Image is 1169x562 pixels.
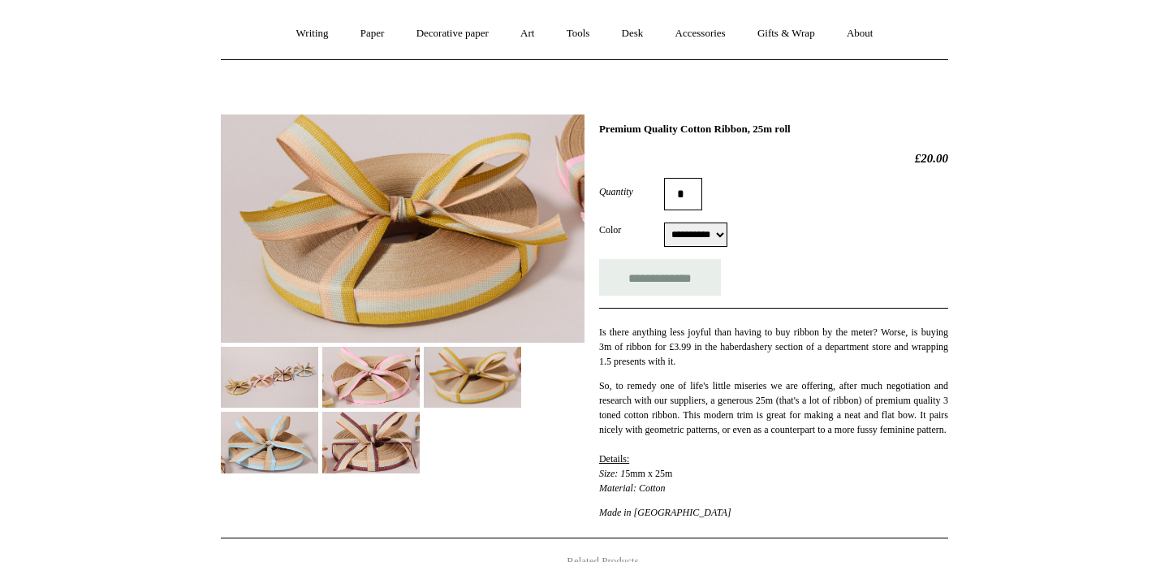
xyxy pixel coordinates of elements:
img: Premium Quality Cotton Ribbon, 25m roll [322,412,420,473]
a: Paper [346,12,399,55]
em: Material: Cotton [599,482,666,494]
a: Accessories [661,12,740,55]
a: Writing [282,12,343,55]
h1: Premium Quality Cotton Ribbon, 25m roll [599,123,948,136]
a: Gifts & Wrap [743,12,830,55]
a: Decorative paper [402,12,503,55]
a: Tools [552,12,605,55]
em: Size: 1 [599,468,625,479]
img: Premium Quality Cotton Ribbon, 25m roll [221,347,318,408]
img: Premium Quality Cotton Ribbon, 25m roll [424,347,521,408]
p: Is there anything less joyful than having to buy ribbon by the meter? Worse, is buying 3m of ribb... [599,325,948,369]
img: Premium Quality Cotton Ribbon, 25m roll [322,347,420,408]
label: Quantity [599,184,664,199]
img: Premium Quality Cotton Ribbon, 25m roll [221,115,584,344]
span: Details: [599,453,629,465]
a: About [832,12,888,55]
p: So, to remedy one of life's little miseries we are offering, after much negotiation and research ... [599,378,948,495]
a: Desk [607,12,658,55]
label: Color [599,223,664,237]
img: Premium Quality Cotton Ribbon, 25m roll [221,412,318,473]
a: Art [506,12,549,55]
em: Made in [GEOGRAPHIC_DATA] [599,507,731,518]
h2: £20.00 [599,151,948,166]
